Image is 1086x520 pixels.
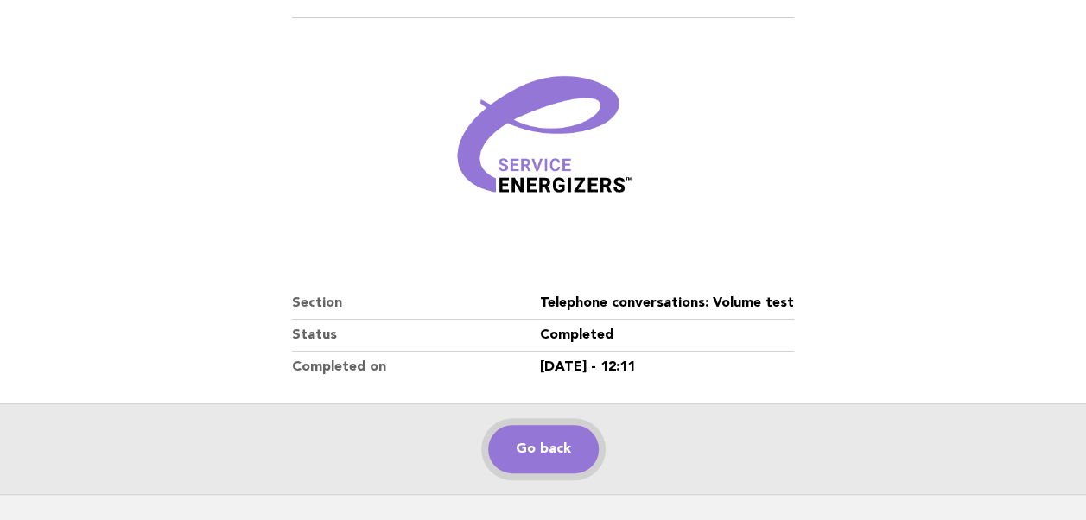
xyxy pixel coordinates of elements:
a: Go back [488,425,599,473]
dt: Section [292,288,540,320]
dt: Status [292,320,540,352]
img: Verified [440,39,647,246]
dd: [DATE] - 12:11 [540,352,794,383]
dt: Completed on [292,352,540,383]
dd: Telephone conversations: Volume test [540,288,794,320]
dd: Completed [540,320,794,352]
